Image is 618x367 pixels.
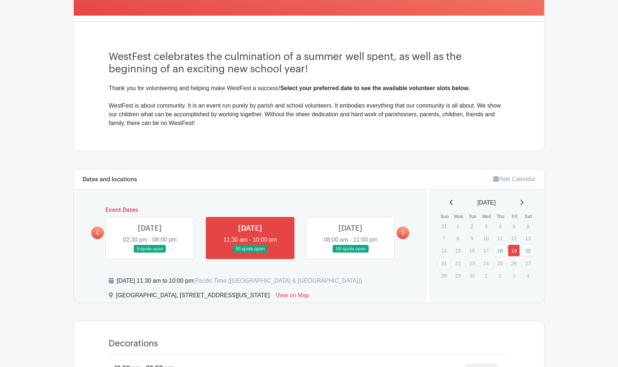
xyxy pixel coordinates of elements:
[494,245,506,257] a: 18
[494,258,506,269] p: 25
[508,221,520,232] p: 5
[466,245,478,256] p: 16
[116,291,270,303] div: [GEOGRAPHIC_DATA], [STREET_ADDRESS][US_STATE]
[493,176,535,182] a: Hide Calendar
[83,176,137,183] h6: Dates and locations
[280,85,470,91] strong: Select your preferred date to see the available volunteer slots below.
[452,245,464,256] p: 15
[276,291,309,303] a: View on Map
[480,245,492,256] p: 17
[480,233,492,244] p: 10
[109,51,509,75] h3: WestFest celebrates the culmination of a summer well spent, as well as the beginning of an exciti...
[522,221,534,232] p: 6
[480,270,492,281] p: 1
[522,270,534,281] p: 4
[494,221,506,232] p: 4
[438,257,450,269] a: 21
[104,207,397,214] h6: Event Dates
[452,221,464,232] p: 1
[452,213,466,220] th: Mon
[494,270,506,281] p: 2
[466,233,478,244] p: 9
[452,233,464,244] p: 8
[522,258,534,269] p: 27
[508,258,520,269] p: 26
[522,233,534,244] p: 13
[508,245,520,257] a: 19
[466,270,478,281] p: 30
[438,245,450,256] p: 14
[193,278,362,284] span: (Pacific Time ([GEOGRAPHIC_DATA] & [GEOGRAPHIC_DATA]))
[466,213,480,220] th: Tue
[109,338,158,349] h4: Decorations
[508,270,520,281] p: 3
[466,258,478,269] p: 23
[494,213,508,220] th: Thu
[438,213,452,220] th: Sun
[109,84,509,93] div: Thank you for volunteering and helping make WestFest a success!
[466,221,478,232] p: 2
[438,233,450,244] p: 7
[480,258,492,269] p: 24
[479,213,494,220] th: Wed
[438,221,450,232] p: 31
[508,233,520,244] p: 12
[507,213,522,220] th: Fri
[452,270,464,281] p: 29
[522,213,536,220] th: Sat
[438,270,450,281] p: 28
[452,258,464,269] p: 22
[522,245,534,257] a: 20
[477,198,495,207] span: [DATE]
[117,277,362,285] div: [DATE] 11:30 am to 10:00 pm
[480,221,492,232] p: 3
[109,101,509,128] div: WestFest is about community. It is an event run purely by parish and school volunteers. It embodi...
[494,233,506,244] p: 11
